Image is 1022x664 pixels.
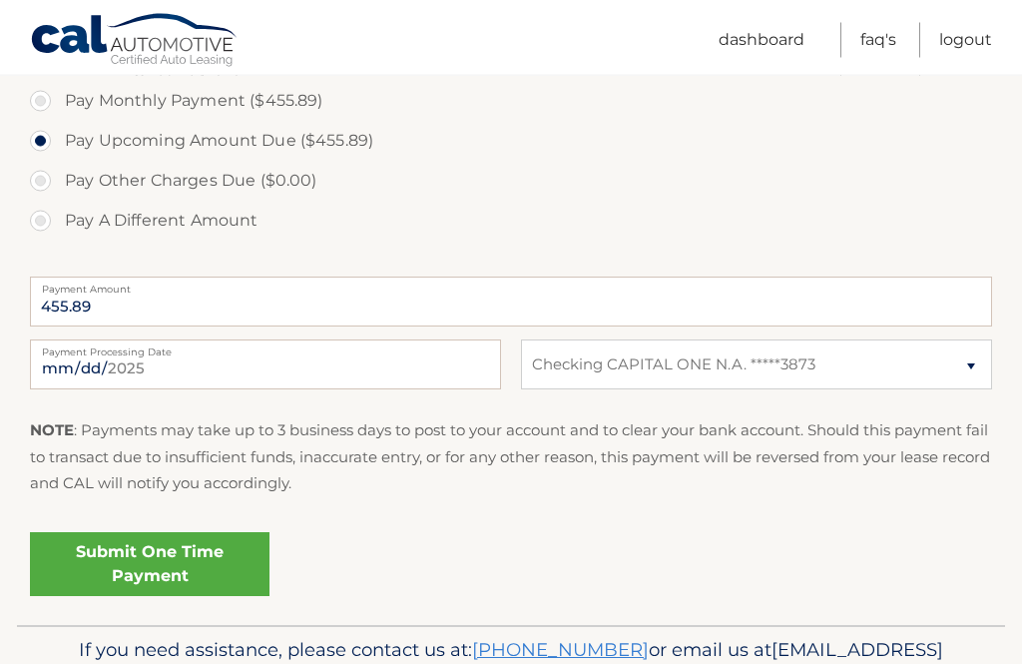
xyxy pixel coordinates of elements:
[472,639,649,662] a: [PHONE_NUMBER]
[30,421,74,440] strong: NOTE
[30,418,992,497] p: : Payments may take up to 3 business days to post to your account and to clear your bank account....
[30,340,501,390] input: Payment Date
[30,162,992,202] label: Pay Other Charges Due ($0.00)
[30,122,992,162] label: Pay Upcoming Amount Due ($455.89)
[939,23,992,58] a: Logout
[30,82,992,122] label: Pay Monthly Payment ($455.89)
[30,278,992,328] input: Payment Amount
[30,202,992,242] label: Pay A Different Amount
[30,278,992,294] label: Payment Amount
[30,340,501,356] label: Payment Processing Date
[30,13,240,71] a: Cal Automotive
[719,23,804,58] a: Dashboard
[860,23,896,58] a: FAQ's
[30,533,269,597] a: Submit One Time Payment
